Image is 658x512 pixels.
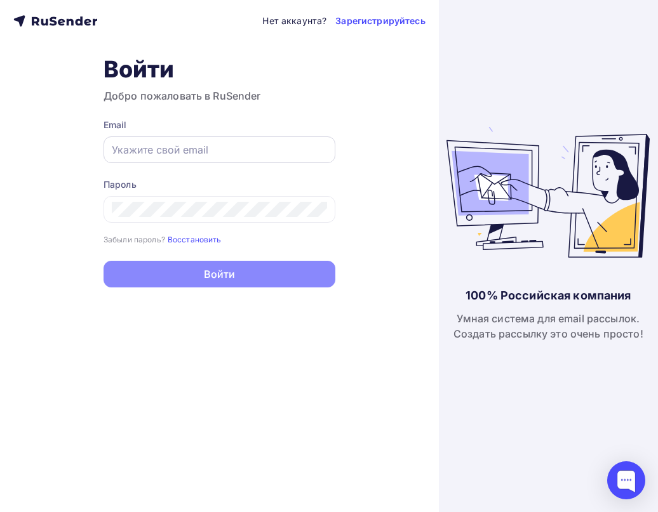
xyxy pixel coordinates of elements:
[112,142,327,157] input: Укажите свой email
[335,15,425,27] a: Зарегистрируйтесь
[104,261,335,287] button: Войти
[168,233,222,244] a: Восстановить
[453,311,643,341] div: Умная система для email рассылок. Создать рассылку это очень просто!
[104,178,335,191] div: Пароль
[104,119,335,131] div: Email
[104,88,335,103] h3: Добро пожаловать в RuSender
[262,15,326,27] div: Нет аккаунта?
[104,55,335,83] h1: Войти
[466,288,631,303] div: 100% Российская компания
[168,235,222,244] small: Восстановить
[104,235,165,244] small: Забыли пароль?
